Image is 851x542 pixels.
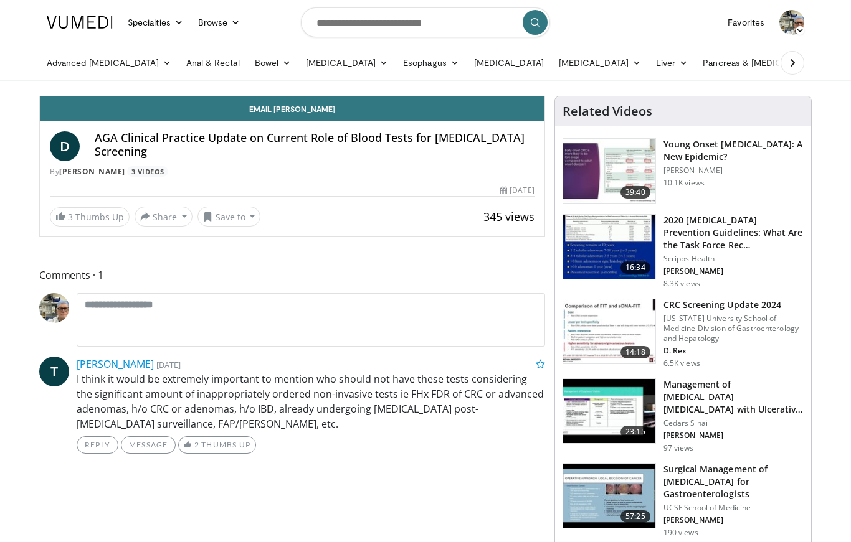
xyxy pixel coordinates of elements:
h3: Surgical Management of [MEDICAL_DATA] for Gastroenterologists [663,463,804,500]
p: [PERSON_NAME] [663,266,804,276]
a: Favorites [720,10,772,35]
small: [DATE] [156,359,181,370]
img: Avatar [779,10,804,35]
h3: CRC Screening Update 2024 [663,299,804,311]
div: [DATE] [500,185,534,196]
a: [MEDICAL_DATA] [551,50,649,75]
a: T [39,357,69,386]
a: [PERSON_NAME] [59,166,125,177]
h3: Young Onset [MEDICAL_DATA]: A New Epidemic? [663,138,804,163]
img: VuMedi Logo [47,16,113,29]
a: 3 Videos [127,166,168,177]
input: Search topics, interventions [301,7,550,37]
span: Comments 1 [39,267,545,283]
p: D. Rex [663,346,804,356]
p: 97 views [663,443,694,453]
a: 16:34 2020 [MEDICAL_DATA] Prevention Guidelines: What Are the Task Force Rec… Scripps Health [PER... [563,214,804,289]
a: 14:18 CRC Screening Update 2024 [US_STATE] University School of Medicine Division of Gastroentero... [563,299,804,368]
span: 39:40 [620,186,650,199]
a: Specialties [120,10,191,35]
div: By [50,166,535,177]
a: Advanced [MEDICAL_DATA] [39,50,179,75]
span: 16:34 [620,261,650,274]
a: Esophagus [396,50,467,75]
h3: Management of [MEDICAL_DATA] [MEDICAL_DATA] with Ulcerative [MEDICAL_DATA] [663,378,804,416]
p: [PERSON_NAME] [663,515,804,525]
img: 00707986-8314-4f7d-9127-27a2ffc4f1fa.150x105_q85_crop-smart_upscale.jpg [563,464,655,528]
p: 10.1K views [663,178,705,188]
p: I think it would be extremely important to mention who should not have these tests considering th... [77,371,545,431]
span: 23:15 [620,426,650,438]
h4: Related Videos [563,104,652,119]
span: 3 [68,211,73,223]
a: [PERSON_NAME] [77,357,154,371]
a: Liver [649,50,695,75]
h3: 2020 [MEDICAL_DATA] Prevention Guidelines: What Are the Task Force Rec… [663,214,804,251]
a: Browse [191,10,248,35]
a: Pancreas & [MEDICAL_DATA] [695,50,841,75]
a: 2 Thumbs Up [178,436,256,454]
a: [MEDICAL_DATA] [467,50,551,75]
span: 14:18 [620,346,650,358]
p: [US_STATE] University School of Medicine Division of Gastroenterology and Hepatology [663,314,804,343]
button: Save to [197,207,261,227]
img: 91500494-a7c6-4302-a3df-6280f031e251.150x105_q85_crop-smart_upscale.jpg [563,299,655,364]
a: D [50,131,80,161]
img: Avatar [39,293,69,323]
img: 1ac37fbe-7b52-4c81-8c6c-a0dd688d0102.150x105_q85_crop-smart_upscale.jpg [563,215,655,279]
a: 23:15 Management of [MEDICAL_DATA] [MEDICAL_DATA] with Ulcerative [MEDICAL_DATA] Cedars Sinai [PE... [563,378,804,453]
a: 3 Thumbs Up [50,207,130,227]
span: 345 views [483,209,535,224]
span: 2 [194,440,199,449]
a: Anal & Rectal [179,50,247,75]
a: Email [PERSON_NAME] [40,96,544,121]
p: [PERSON_NAME] [663,431,804,441]
img: b23cd043-23fa-4b3f-b698-90acdd47bf2e.150x105_q85_crop-smart_upscale.jpg [563,139,655,203]
a: 57:25 Surgical Management of [MEDICAL_DATA] for Gastroenterologists UCSF School of Medicine [PERS... [563,463,804,538]
a: 39:40 Young Onset [MEDICAL_DATA]: A New Epidemic? [PERSON_NAME] 10.1K views [563,138,804,204]
p: Cedars Sinai [663,418,804,428]
p: UCSF School of Medicine [663,503,804,513]
a: Reply [77,436,118,454]
p: [PERSON_NAME] [663,166,804,175]
p: 8.3K views [663,279,700,289]
button: Share [135,207,193,227]
p: 190 views [663,528,698,538]
a: Message [121,436,176,454]
a: [MEDICAL_DATA] [298,50,396,75]
a: Bowel [247,50,298,75]
img: 5fe88c0f-9f33-4433-ade1-79b064a0283b.150x105_q85_crop-smart_upscale.jpg [563,379,655,444]
h4: AGA Clinical Practice Update on Current Role of Blood Tests for [MEDICAL_DATA] Screening [95,131,535,158]
span: 57:25 [620,510,650,523]
p: 6.5K views [663,358,700,368]
p: Scripps Health [663,254,804,264]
